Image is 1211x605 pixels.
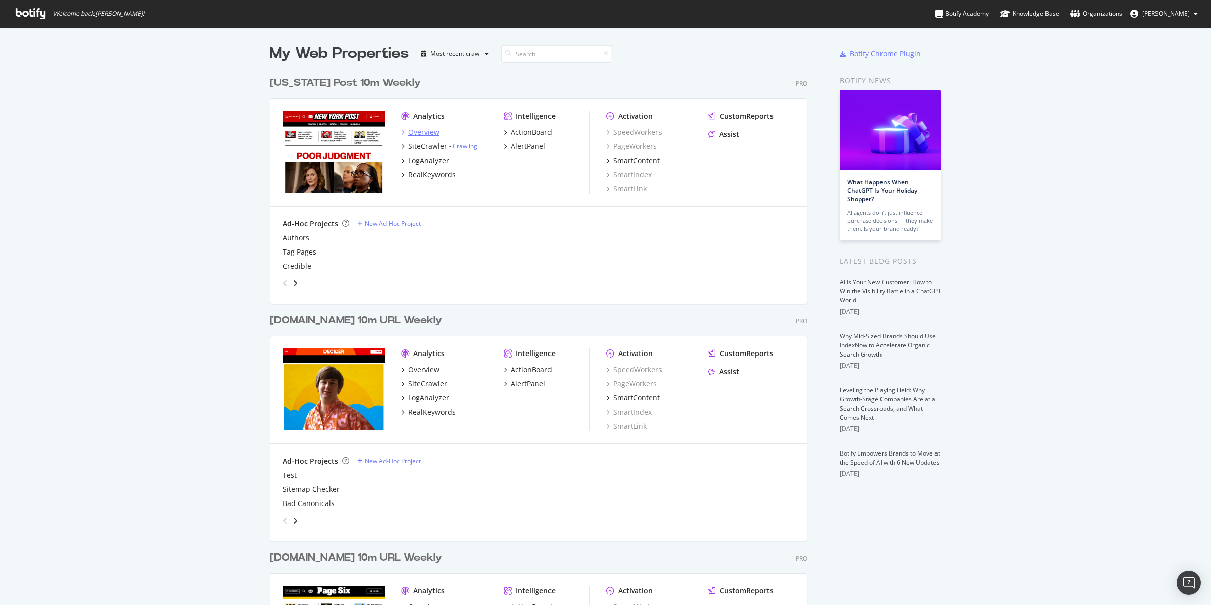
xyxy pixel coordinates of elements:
div: Intelligence [516,348,556,359]
a: SmartIndex [606,170,652,180]
div: ActionBoard [511,127,552,137]
div: ActionBoard [511,365,552,375]
div: [US_STATE] Post 10m Weekly [270,76,421,90]
a: Assist [708,367,739,377]
div: Organizations [1070,9,1122,19]
div: Ad-Hoc Projects [283,219,338,229]
a: SmartContent [606,393,660,403]
a: [DOMAIN_NAME] 10m URL Weekly [270,313,446,328]
div: AlertPanel [511,141,545,152]
a: RealKeywords [401,407,456,417]
a: LogAnalyzer [401,156,449,166]
a: Authors [283,233,309,243]
a: Sitemap Checker [283,484,340,494]
div: angle-left [279,513,292,529]
a: SmartLink [606,184,647,194]
a: New Ad-Hoc Project [357,457,421,465]
div: New Ad-Hoc Project [365,457,421,465]
a: ActionBoard [504,127,552,137]
a: [DOMAIN_NAME] 10m URL Weekly [270,550,446,565]
div: Assist [719,129,739,139]
div: Most recent crawl [430,51,481,57]
div: AI agents don’t just influence purchase decisions — they make them. Is your brand ready? [847,209,933,233]
a: Crawling [453,142,477,150]
div: Activation [618,586,653,596]
div: SiteCrawler [408,379,447,389]
button: [PERSON_NAME] [1122,6,1206,22]
a: Assist [708,129,739,139]
a: Credible [283,261,311,271]
div: SiteCrawler [408,141,447,152]
div: RealKeywords [408,170,456,180]
div: [DATE] [840,424,941,433]
div: New Ad-Hoc Project [365,219,421,228]
a: CustomReports [708,111,774,121]
div: Activation [618,348,653,359]
div: Latest Blog Posts [840,256,941,267]
div: Ad-Hoc Projects [283,456,338,466]
div: Pro [796,554,807,563]
a: ActionBoard [504,365,552,375]
span: Welcome back, [PERSON_NAME] ! [53,10,144,18]
a: SmartLink [606,421,647,431]
div: SmartContent [613,393,660,403]
a: Botify Chrome Plugin [840,48,921,59]
a: Leveling the Playing Field: Why Growth-Stage Companies Are at a Search Crossroads, and What Comes... [840,386,935,422]
img: www.Nypost.com [283,111,385,193]
img: www.Decider.com [283,348,385,430]
div: Intelligence [516,586,556,596]
a: Overview [401,127,439,137]
div: CustomReports [720,111,774,121]
div: Botify Academy [935,9,989,19]
a: Why Mid-Sized Brands Should Use IndexNow to Accelerate Organic Search Growth [840,332,936,359]
div: angle-right [292,278,299,288]
a: New Ad-Hoc Project [357,219,421,228]
span: Brendan O'Connell [1142,9,1190,18]
a: SmartContent [606,156,660,166]
div: CustomReports [720,586,774,596]
div: Assist [719,367,739,377]
div: Overview [408,365,439,375]
div: - [449,142,477,150]
input: Search [501,45,612,63]
div: Botify news [840,75,941,86]
div: Botify Chrome Plugin [850,48,921,59]
button: Most recent crawl [417,45,493,62]
div: Analytics [413,586,445,596]
a: SmartIndex [606,407,652,417]
a: Bad Canonicals [283,498,335,509]
a: SiteCrawler- Crawling [401,141,477,152]
a: Tag Pages [283,247,316,257]
div: SpeedWorkers [606,127,662,137]
a: Overview [401,365,439,375]
div: angle-right [292,516,299,526]
a: AlertPanel [504,141,545,152]
div: Open Intercom Messenger [1177,571,1201,595]
div: RealKeywords [408,407,456,417]
a: [US_STATE] Post 10m Weekly [270,76,425,90]
a: CustomReports [708,348,774,359]
div: Knowledge Base [1000,9,1059,19]
div: angle-left [279,275,292,291]
a: CustomReports [708,586,774,596]
div: CustomReports [720,348,774,359]
div: [DOMAIN_NAME] 10m URL Weekly [270,313,442,328]
a: SpeedWorkers [606,365,662,375]
div: Pro [796,317,807,325]
div: Test [283,470,297,480]
a: PageWorkers [606,379,657,389]
div: Pro [796,79,807,88]
div: Overview [408,127,439,137]
a: AlertPanel [504,379,545,389]
div: [DATE] [840,361,941,370]
a: What Happens When ChatGPT Is Your Holiday Shopper? [847,178,917,204]
div: Analytics [413,111,445,121]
